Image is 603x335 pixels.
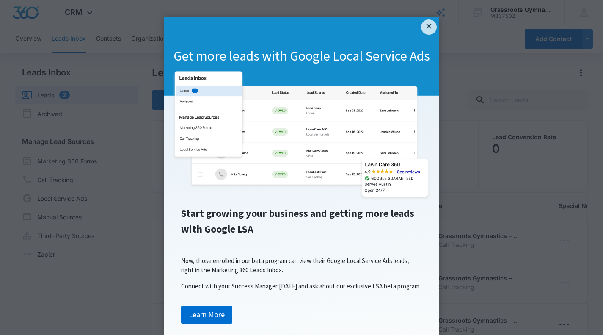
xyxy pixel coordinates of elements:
[181,222,253,235] span: with Google LSA
[181,306,232,324] a: Learn More
[173,240,431,249] p: ​
[421,19,436,35] a: Close modal
[181,282,421,290] span: Connect with your Success Manager [DATE] and ask about our exclusive LSA beta program.
[181,257,409,274] span: Now, those enrolled in our beta program can view their Google Local Service Ads leads, right in t...
[164,47,439,65] h1: Get more leads with Google Local Service Ads
[181,207,414,220] span: Start growing your business and getting more leads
